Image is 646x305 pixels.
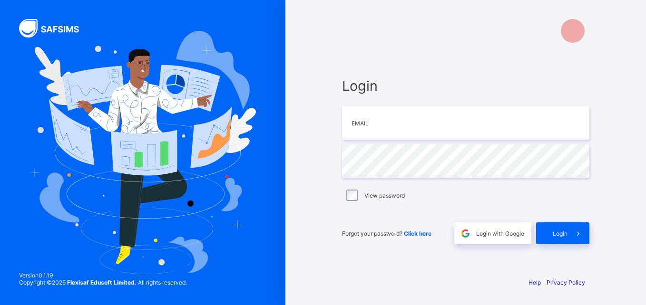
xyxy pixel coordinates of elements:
a: Click here [404,230,431,237]
span: Login [342,77,589,94]
span: Copyright © 2025 All rights reserved. [19,279,187,286]
label: View password [364,192,405,199]
span: Login [553,230,568,237]
img: google.396cfc9801f0270233282035f929180a.svg [460,228,471,239]
span: Forgot your password? [342,230,431,237]
a: Privacy Policy [547,279,585,286]
span: Version 0.1.19 [19,272,187,279]
a: Help [529,279,541,286]
span: Login with Google [476,230,524,237]
img: SAFSIMS Logo [19,19,90,38]
strong: Flexisaf Edusoft Limited. [67,279,137,286]
img: Hero Image [29,31,256,274]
